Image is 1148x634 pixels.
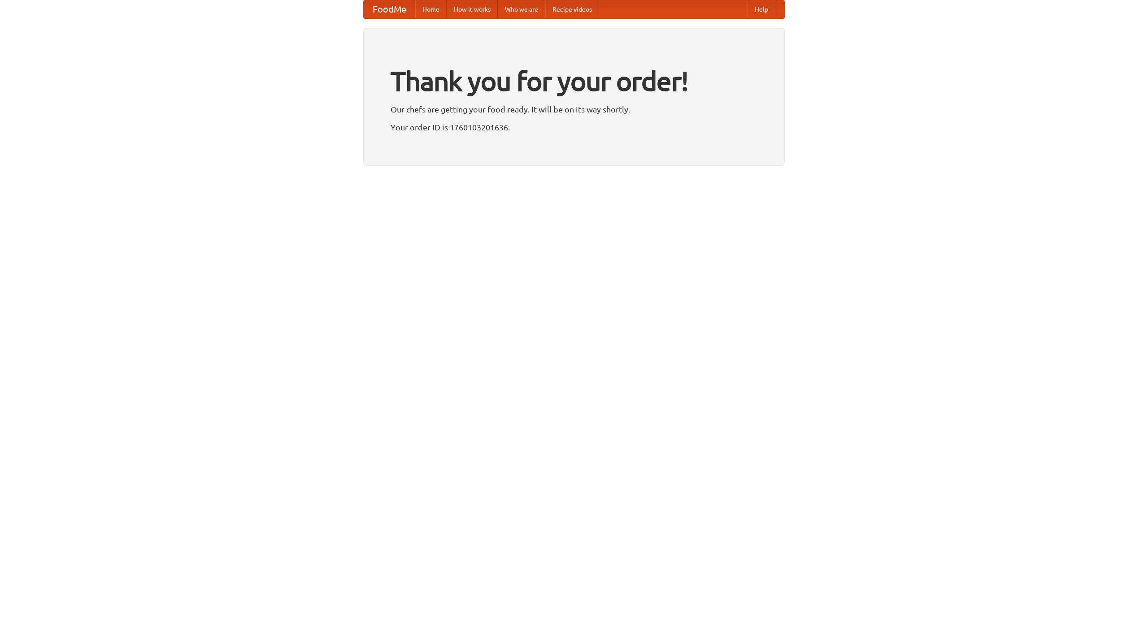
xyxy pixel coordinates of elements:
a: Help [748,0,775,18]
a: Who we are [498,0,545,18]
h1: Thank you for your order! [391,60,757,103]
a: Home [415,0,447,18]
a: Recipe videos [545,0,599,18]
p: Our chefs are getting your food ready. It will be on its way shortly. [391,103,757,116]
a: How it works [447,0,498,18]
p: Your order ID is 1760103201636. [391,121,757,134]
a: FoodMe [364,0,415,18]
